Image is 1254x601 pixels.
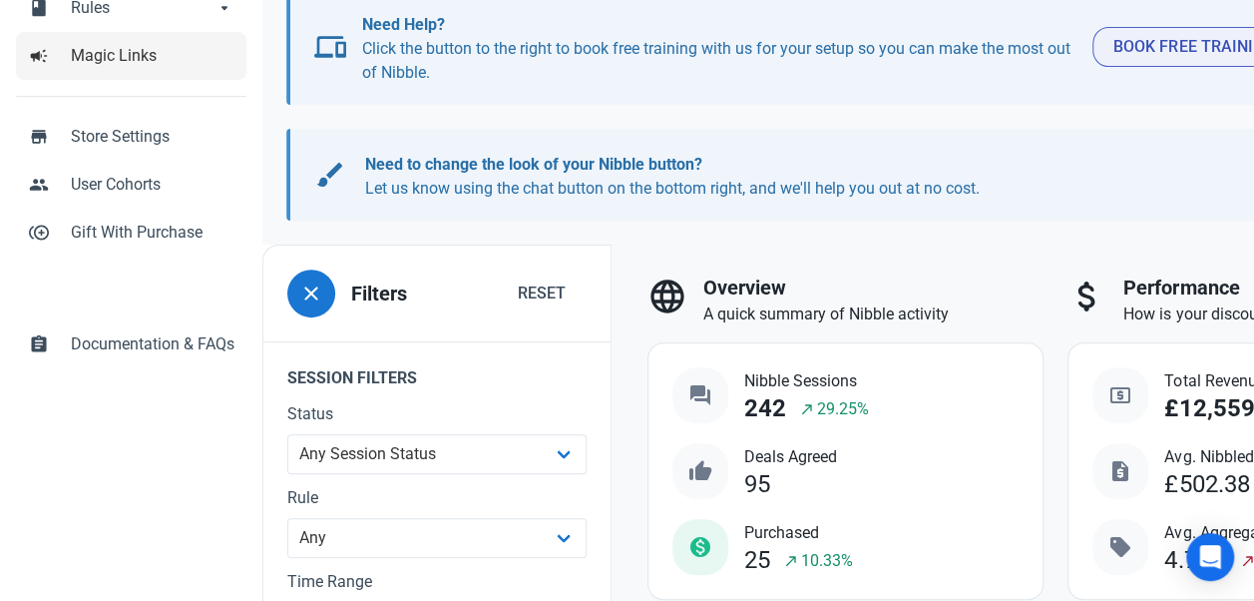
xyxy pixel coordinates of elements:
[688,383,712,407] span: question_answer
[744,547,770,574] div: 25
[688,535,712,559] span: monetization_on
[362,15,445,34] b: Need Help?
[744,445,837,469] span: Deals Agreed
[1186,533,1234,581] div: Open Intercom Messenger
[647,277,687,316] span: language
[287,270,335,317] button: close
[71,173,234,197] span: User Cohorts
[744,395,786,422] div: 242
[263,341,611,402] legend: Session Filters
[688,459,712,483] span: thumb_up
[71,221,234,245] span: Gift With Purchase
[314,159,346,191] span: brush
[71,44,234,68] span: Magic Links
[1164,471,1249,498] div: £502.38
[744,471,770,498] div: 95
[801,549,853,573] span: 10.33%
[299,282,323,305] span: close
[287,570,587,594] label: Time Range
[817,397,869,421] span: 29.25%
[703,302,1044,326] p: A quick summary of Nibble activity
[783,553,799,569] span: north_east
[1164,547,1227,574] div: 4.74%
[29,44,49,64] span: campaign
[16,113,246,161] a: storeStore Settings
[287,402,587,426] label: Status
[1108,383,1132,407] span: local_atm
[29,173,49,193] span: people
[1108,535,1132,559] span: sell
[71,332,234,356] span: Documentation & FAQs
[71,125,234,149] span: Store Settings
[799,401,815,417] span: north_east
[744,369,869,393] span: Nibble Sessions
[351,283,407,305] h3: Filters
[362,13,1076,85] p: Click the button to the right to book free training with us for your setup so you can make the mo...
[287,486,587,510] label: Rule
[16,320,246,368] a: assignmentDocumentation & FAQs
[314,31,346,63] span: devices
[497,274,587,313] button: Reset
[29,332,49,352] span: assignment
[29,221,49,241] span: control_point_duplicate
[703,277,1044,300] h3: Overview
[365,155,702,174] b: Need to change the look of your Nibble button?
[518,282,566,305] span: Reset
[1108,459,1132,483] span: request_quote
[29,125,49,145] span: store
[16,161,246,209] a: peopleUser Cohorts
[1067,277,1107,316] span: attach_money
[744,521,853,545] span: Purchased
[16,32,246,80] a: campaignMagic Links
[16,209,246,257] a: control_point_duplicateGift With Purchase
